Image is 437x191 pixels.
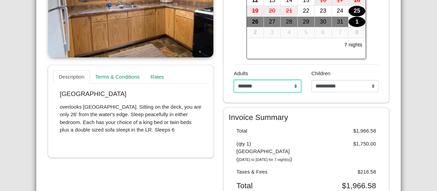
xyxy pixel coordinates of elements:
button: 27 [264,17,281,28]
div: 29 [298,17,314,27]
div: 23 [315,6,332,16]
div: 30 [315,17,332,27]
div: (qty 1) [GEOGRAPHIC_DATA] ( ) [231,140,307,163]
div: Taxes & Fees [231,168,307,176]
button: 19 [247,6,264,17]
div: 31 [332,17,349,27]
h4: Invoice Summary [229,113,384,122]
div: 28 [281,17,297,27]
div: 26 [247,17,264,27]
div: 25 [349,6,365,16]
div: $216.58 [306,168,381,176]
div: 1 [349,17,365,27]
div: 7 [332,27,349,38]
button: 25 [349,6,366,17]
div: 20 [264,6,281,16]
div: 24 [332,6,349,16]
button: 8 [349,27,366,38]
h6: 7 nights [344,42,362,48]
div: 22 [298,6,314,16]
i: [DATE] to [DATE] for 7 night(s) [238,158,291,162]
div: $1,750.00 [306,140,381,163]
p: overlooks [GEOGRAPHIC_DATA]. Sitting on the deck, you are only 26' from the water's edge. Sleep p... [60,103,202,134]
button: 2 [247,27,264,38]
a: Terms & Conditions [90,70,145,84]
button: 7 [332,27,349,38]
a: Rates [145,70,169,84]
button: 1 [349,17,366,28]
button: 22 [298,6,315,17]
button: 24 [332,6,349,17]
div: 21 [281,6,297,16]
p: [GEOGRAPHIC_DATA] [60,90,202,98]
button: 20 [264,6,281,17]
div: 3 [264,27,281,38]
div: Total [231,127,307,135]
button: 4 [281,27,298,38]
button: 26 [247,17,264,28]
button: 5 [298,27,315,38]
button: 23 [315,6,332,17]
button: 31 [332,17,349,28]
button: 6 [315,27,332,38]
div: 6 [315,27,332,38]
button: 3 [264,27,281,38]
div: $1,966.58 [306,127,381,135]
div: 19 [247,6,264,16]
span: Children [311,70,330,76]
button: 29 [298,17,315,28]
button: 28 [281,17,298,28]
div: Total [231,181,307,190]
button: 30 [315,17,332,28]
a: Description [53,70,90,84]
button: 21 [281,6,298,17]
span: Adults [234,70,248,76]
div: $1,966.58 [306,181,381,190]
div: 27 [264,17,281,27]
div: 2 [247,27,264,38]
